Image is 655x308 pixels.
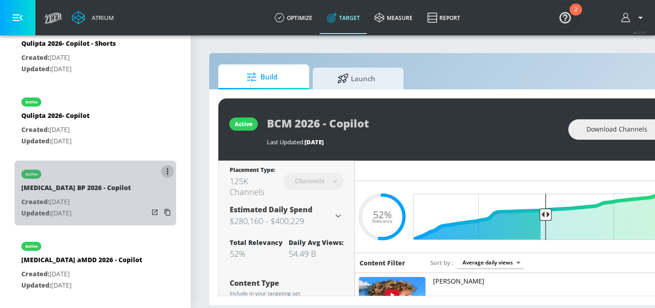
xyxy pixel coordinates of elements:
[230,291,344,296] div: Include in your targeting set
[21,255,142,269] div: [MEDICAL_DATA] aMDD 2026 - Copilot
[72,11,114,24] a: Atrium
[21,124,89,136] p: [DATE]
[230,166,284,176] div: Placement Type:
[15,161,176,225] div: active[MEDICAL_DATA] BP 2026 - CopilotCreated:[DATE]Updated:[DATE]
[25,172,38,176] div: active
[25,244,38,249] div: active
[21,269,142,280] p: [DATE]
[161,206,174,219] button: Copy Targeting Set Link
[230,205,344,227] div: Estimated Daily Spend$280,160 - $400,229
[230,215,333,227] h3: $280,160 - $400,229
[15,16,176,81] div: Qulipta 2026- Copilot - ShortsCreated:[DATE]Updated:[DATE]
[289,248,344,259] div: 54.49 B
[15,88,176,153] div: activeQulipta 2026- CopilotCreated:[DATE]Updated:[DATE]
[458,256,524,269] div: Average daily views
[230,176,284,197] div: 125K Channels
[633,30,646,35] span: v 4.19.0
[21,281,51,289] span: Updated:
[235,120,252,128] div: active
[372,219,392,224] span: Relevance
[373,210,392,219] span: 52%
[21,197,49,206] span: Created:
[21,64,51,73] span: Updated:
[230,248,283,259] div: 52%
[230,205,312,215] span: Estimated Daily Spend
[267,138,559,146] div: Last Updated:
[360,259,405,267] h6: Content Filter
[148,206,161,219] button: Open in new window
[267,1,320,34] a: optimize
[230,279,344,287] div: Content Type
[230,238,283,247] div: Total Relevancy
[21,137,51,145] span: Updated:
[420,1,468,34] a: Report
[290,177,329,185] div: Channels
[21,111,89,124] div: Qulipta 2026- Copilot
[21,280,142,291] p: [DATE]
[586,124,647,135] span: Download Channels
[320,1,367,34] a: Target
[305,138,324,146] span: [DATE]
[21,125,49,134] span: Created:
[367,1,420,34] a: measure
[15,233,176,298] div: active[MEDICAL_DATA] aMDD 2026 - CopilotCreated:[DATE]Updated:[DATE]
[430,259,453,267] span: Sort by
[21,52,116,64] p: [DATE]
[21,269,49,278] span: Created:
[88,14,114,22] div: Atrium
[574,10,577,21] div: 2
[21,136,89,147] p: [DATE]
[25,100,38,104] div: active
[21,183,131,196] div: [MEDICAL_DATA] BP 2026 - Copilot
[552,5,578,30] button: Open Resource Center, 2 new notifications
[289,238,344,247] div: Daily Avg Views:
[21,209,51,217] span: Updated:
[21,196,131,208] p: [DATE]
[21,39,116,52] div: Qulipta 2026- Copilot - Shorts
[21,64,116,75] p: [DATE]
[21,53,49,62] span: Created:
[322,68,391,89] span: Launch
[21,208,131,219] p: [DATE]
[227,66,296,88] span: Build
